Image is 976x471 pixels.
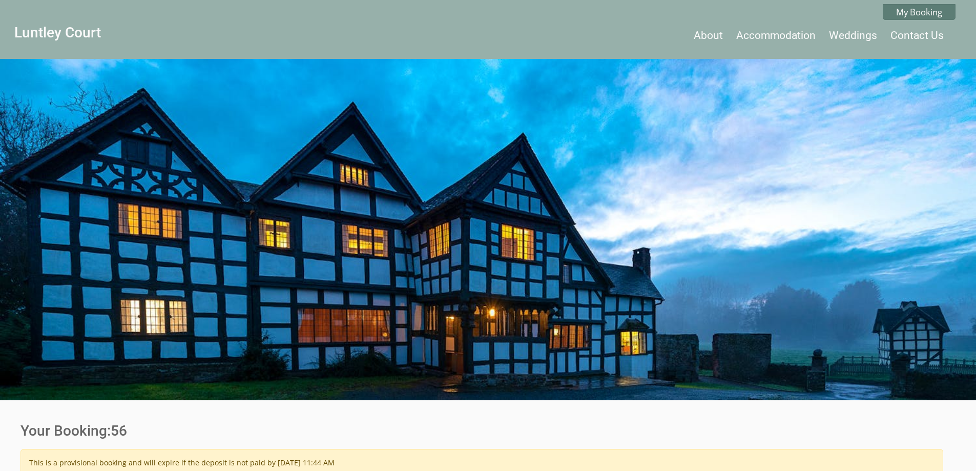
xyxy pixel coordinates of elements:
[890,29,944,42] a: Contact Us
[829,29,877,42] a: Weddings
[20,422,111,439] a: Your Booking:
[883,4,956,20] a: My Booking
[694,29,723,42] a: About
[736,29,816,42] a: Accommodation
[20,422,943,439] h1: 56
[14,24,142,41] a: Luntley Court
